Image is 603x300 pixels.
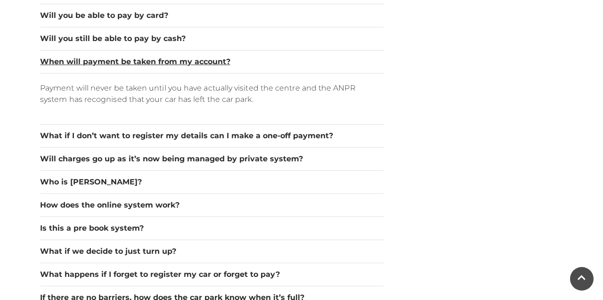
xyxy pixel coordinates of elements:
[40,56,384,67] button: When will payment be taken from my account?
[40,83,384,105] p: Payment will never be taken until you have actually visited the centre and the ANPR system has re...
[40,10,384,21] button: Will you be able to pay by card?
[40,176,384,188] button: Who is [PERSON_NAME]?
[40,200,384,211] button: How does the online system work?
[40,246,384,257] button: What if we decide to just turn up?
[40,33,384,44] button: Will you still be able to pay by cash?
[40,130,384,142] button: What if I don’t want to register my details can I make a one-off payment?
[40,153,384,165] button: Will charges go up as it’s now being managed by private system?
[40,269,384,280] button: What happens if I forget to register my car or forget to pay?
[40,223,384,234] button: Is this a pre book system?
